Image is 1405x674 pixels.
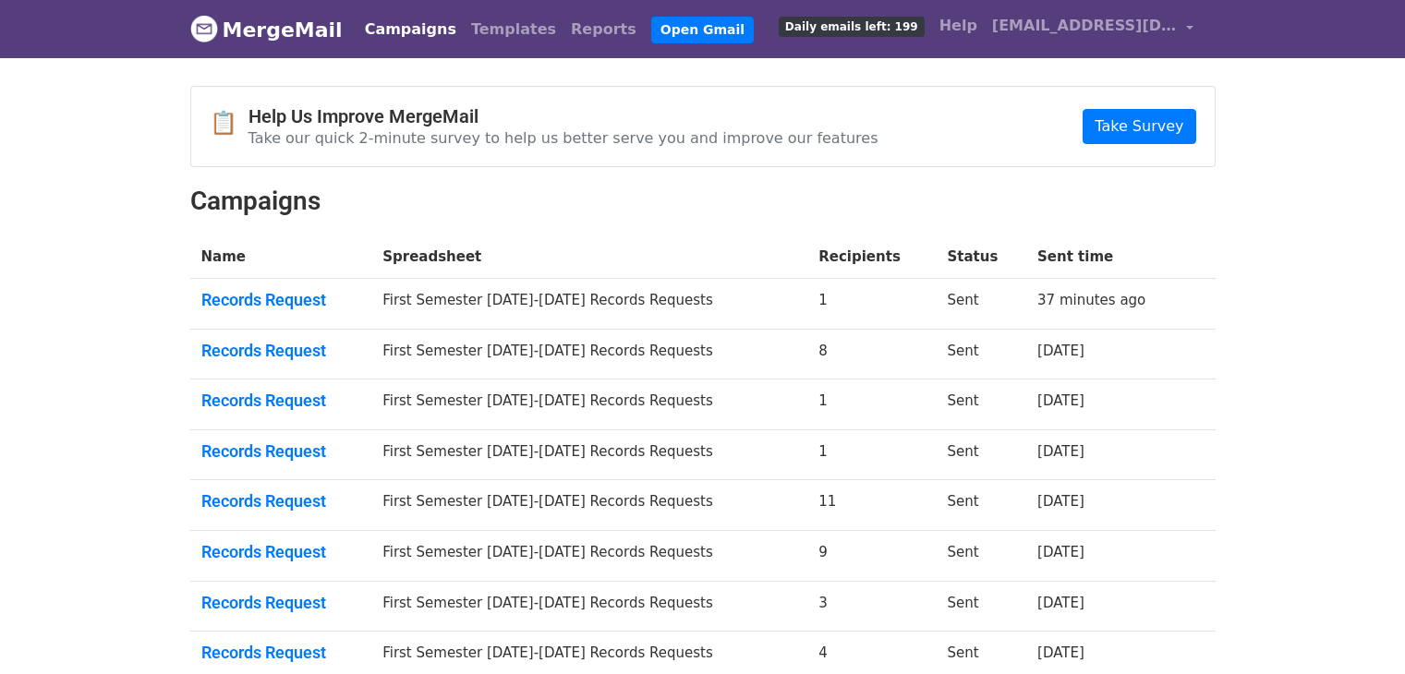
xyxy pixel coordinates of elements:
td: Sent [937,279,1027,330]
a: Templates [464,11,563,48]
a: [EMAIL_ADDRESS][DOMAIN_NAME] [985,7,1201,51]
a: Help [932,7,985,44]
h4: Help Us Improve MergeMail [248,105,878,127]
td: Sent [937,581,1027,632]
a: Records Request [201,542,361,562]
span: [EMAIL_ADDRESS][DOMAIN_NAME] [992,15,1177,37]
a: [DATE] [1037,343,1084,359]
td: Sent [937,531,1027,582]
span: 📋 [210,110,248,137]
th: Recipients [807,235,936,279]
td: 1 [807,379,936,430]
th: Spreadsheet [371,235,807,279]
td: First Semester [DATE]-[DATE] Records Requests [371,480,807,531]
td: First Semester [DATE]-[DATE] Records Requests [371,279,807,330]
td: 9 [807,531,936,582]
td: Sent [937,329,1027,379]
td: First Semester [DATE]-[DATE] Records Requests [371,581,807,632]
td: Sent [937,429,1027,480]
a: Take Survey [1083,109,1195,144]
th: Name [190,235,372,279]
td: 3 [807,581,936,632]
img: MergeMail logo [190,15,218,42]
a: Records Request [201,441,361,462]
a: [DATE] [1037,443,1084,460]
th: Sent time [1026,235,1188,279]
td: First Semester [DATE]-[DATE] Records Requests [371,379,807,430]
a: [DATE] [1037,544,1084,560]
td: Sent [937,480,1027,531]
th: Status [937,235,1027,279]
a: Reports [563,11,644,48]
td: First Semester [DATE]-[DATE] Records Requests [371,329,807,379]
a: Records Request [201,290,361,310]
span: Daily emails left: 199 [779,17,925,37]
a: MergeMail [190,10,343,49]
h2: Campaigns [190,186,1216,217]
a: Records Request [201,643,361,663]
td: 8 [807,329,936,379]
a: [DATE] [1037,595,1084,611]
a: [DATE] [1037,392,1084,409]
td: 1 [807,429,936,480]
td: 11 [807,480,936,531]
a: Records Request [201,491,361,512]
a: Daily emails left: 199 [771,7,932,44]
a: [DATE] [1037,644,1084,661]
td: Sent [937,379,1027,430]
p: Take our quick 2-minute survey to help us better serve you and improve our features [248,128,878,148]
a: Open Gmail [651,17,754,43]
td: 1 [807,279,936,330]
a: Records Request [201,593,361,613]
td: First Semester [DATE]-[DATE] Records Requests [371,531,807,582]
a: [DATE] [1037,493,1084,510]
a: 37 minutes ago [1037,292,1145,308]
td: First Semester [DATE]-[DATE] Records Requests [371,429,807,480]
a: Records Request [201,391,361,411]
a: Campaigns [357,11,464,48]
a: Records Request [201,341,361,361]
